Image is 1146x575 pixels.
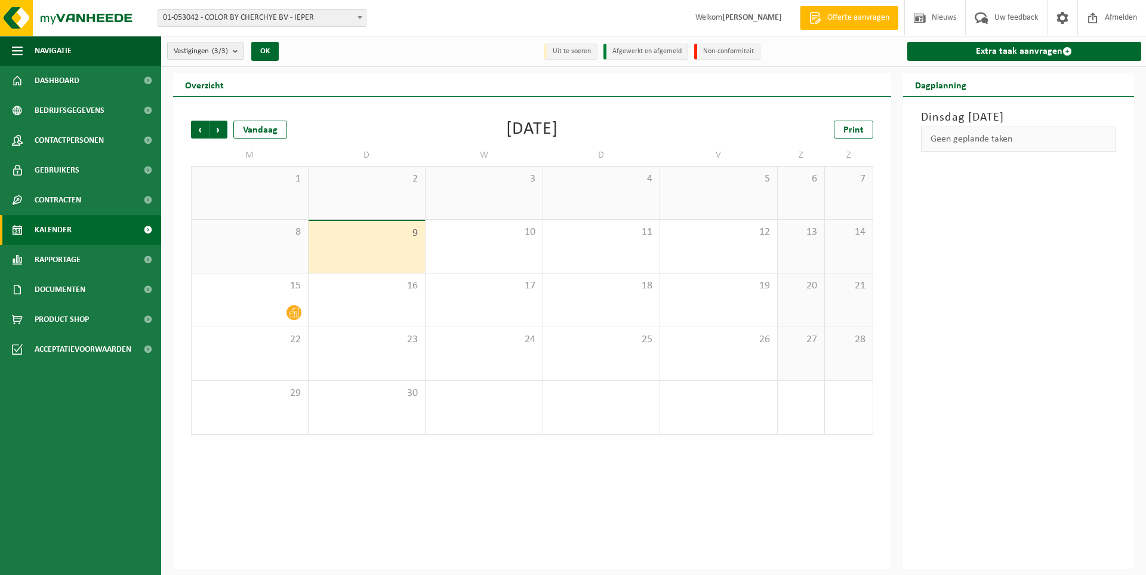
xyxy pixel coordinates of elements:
[35,66,79,96] span: Dashboard
[432,173,537,186] span: 3
[825,144,873,166] td: Z
[35,125,104,155] span: Contactpersonen
[666,333,771,346] span: 26
[173,73,236,96] h2: Overzicht
[198,333,302,346] span: 22
[35,305,89,334] span: Product Shop
[210,121,227,139] span: Volgende
[233,121,287,139] div: Vandaag
[549,173,654,186] span: 4
[315,279,420,293] span: 16
[309,144,426,166] td: D
[666,226,771,239] span: 12
[432,333,537,346] span: 24
[800,6,898,30] a: Offerte aanvragen
[191,121,209,139] span: Vorige
[432,279,537,293] span: 17
[198,279,302,293] span: 15
[722,13,782,22] strong: [PERSON_NAME]
[666,173,771,186] span: 5
[35,275,85,305] span: Documenten
[843,125,864,135] span: Print
[603,44,688,60] li: Afgewerkt en afgemeld
[549,226,654,239] span: 11
[831,279,866,293] span: 21
[198,173,302,186] span: 1
[432,226,537,239] span: 10
[174,42,228,60] span: Vestigingen
[198,387,302,400] span: 29
[660,144,778,166] td: V
[544,44,597,60] li: Uit te voeren
[784,333,819,346] span: 27
[784,279,819,293] span: 20
[35,36,72,66] span: Navigatie
[549,333,654,346] span: 25
[784,173,819,186] span: 6
[35,245,81,275] span: Rapportage
[921,109,1117,127] h3: Dinsdag [DATE]
[784,226,819,239] span: 13
[824,12,892,24] span: Offerte aanvragen
[543,144,661,166] td: D
[903,73,978,96] h2: Dagplanning
[198,226,302,239] span: 8
[921,127,1117,152] div: Geen geplande taken
[315,227,420,240] span: 9
[315,173,420,186] span: 2
[251,42,279,61] button: OK
[315,387,420,400] span: 30
[426,144,543,166] td: W
[35,155,79,185] span: Gebruikers
[831,173,866,186] span: 7
[506,121,558,139] div: [DATE]
[907,42,1142,61] a: Extra taak aanvragen
[35,334,131,364] span: Acceptatievoorwaarden
[35,215,72,245] span: Kalender
[831,226,866,239] span: 14
[315,333,420,346] span: 23
[778,144,825,166] td: Z
[549,279,654,293] span: 18
[35,185,81,215] span: Contracten
[158,10,366,26] span: 01-053042 - COLOR BY CHERCHYE BV - IEPER
[158,9,366,27] span: 01-053042 - COLOR BY CHERCHYE BV - IEPER
[666,279,771,293] span: 19
[191,144,309,166] td: M
[694,44,760,60] li: Non-conformiteit
[212,47,228,55] count: (3/3)
[834,121,873,139] a: Print
[35,96,104,125] span: Bedrijfsgegevens
[167,42,244,60] button: Vestigingen(3/3)
[831,333,866,346] span: 28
